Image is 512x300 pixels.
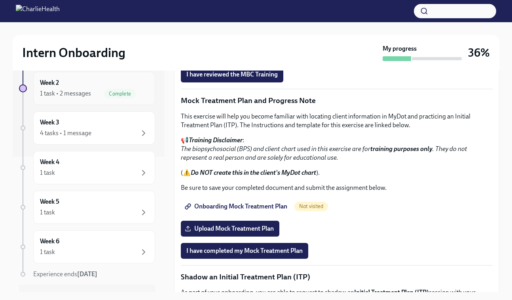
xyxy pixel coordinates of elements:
div: 4 tasks • 1 message [40,129,91,138]
div: 1 task [40,248,55,256]
h3: 36% [468,46,490,60]
div: 1 task [40,168,55,177]
div: 1 task [40,208,55,217]
label: Upload Mock Treatment Plan [181,221,279,237]
strong: [DATE] [77,270,97,278]
span: Not visited [294,203,328,209]
strong: Training Disclaimer [189,136,243,144]
div: 1 task • 2 messages [40,89,91,98]
a: Week 34 tasks • 1 message [19,111,155,145]
span: I have reviewed the MBC Training [186,71,278,78]
h6: Week 4 [40,158,59,166]
button: I have reviewed the MBC Training [181,67,283,82]
p: (⚠️ ). [181,168,493,177]
span: I have completed my Mock Treatment Plan [186,247,303,255]
h6: Week 5 [40,197,59,206]
a: Week 51 task [19,191,155,224]
a: Onboarding Mock Treatment Plan [181,199,293,214]
strong: Do NOT create this in the client's MyDot chart [191,169,316,176]
h6: Week 3 [40,118,59,127]
a: Week 61 task [19,230,155,264]
span: Experience ends [33,270,97,278]
p: This exercise will help you become familiar with locating client information in MyDot and practic... [181,112,493,130]
p: Be sure to save your completed document and submit the assignment below. [181,183,493,192]
h6: Week 2 [40,78,59,87]
a: Week 41 task [19,151,155,184]
img: CharlieHealth [16,5,60,17]
button: I have completed my Mock Treatment Plan [181,243,308,259]
strong: Initial Treatment Plan (ITP) [354,289,429,296]
strong: My progress [383,44,417,53]
p: Shadow an Initial Treatment Plan (ITP) [181,272,493,282]
span: Onboarding Mock Treatment Plan [186,203,287,210]
p: 📢 : [181,136,493,162]
p: Mock Treatment Plan and Progress Note [181,96,493,106]
span: Upload Mock Treatment Plan [186,225,274,233]
h2: Intern Onboarding [22,45,125,61]
span: Complete [104,91,136,97]
strong: training purposes only [370,145,432,153]
h6: Week 6 [40,237,59,246]
em: The biopsychosocial (BPS) and client chart used in this exercise are for . They do not represent ... [181,145,467,161]
a: Week 21 task • 2 messagesComplete [19,72,155,105]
